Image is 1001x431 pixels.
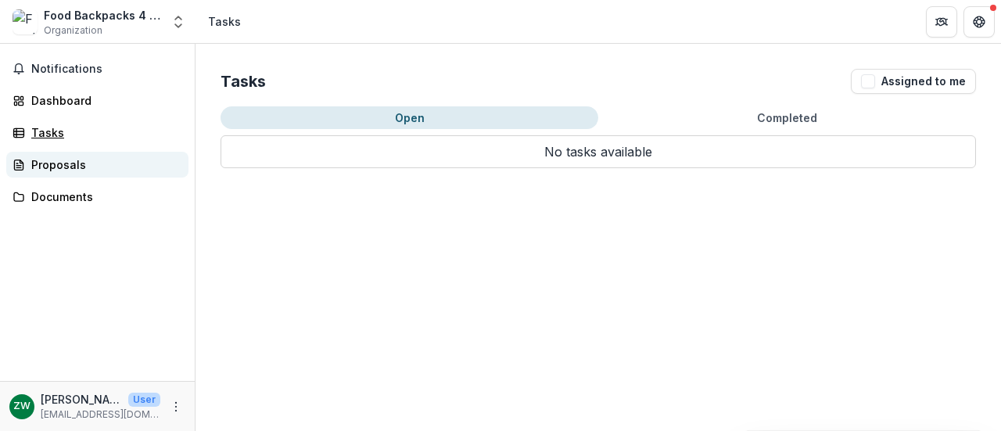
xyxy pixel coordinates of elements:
div: Dashboard [31,92,176,109]
nav: breadcrumb [202,10,247,33]
button: Open entity switcher [167,6,189,38]
h2: Tasks [221,72,266,91]
span: Organization [44,23,102,38]
a: Proposals [6,152,188,178]
p: No tasks available [221,135,976,168]
p: User [128,393,160,407]
button: Assigned to me [851,69,976,94]
button: More [167,397,185,416]
p: [EMAIL_ADDRESS][DOMAIN_NAME] [41,408,160,422]
button: Completed [598,106,976,129]
div: Documents [31,189,176,205]
div: Tasks [208,13,241,30]
button: Get Help [963,6,995,38]
div: Food Backpacks 4 Kids [44,7,161,23]
a: Documents [6,184,188,210]
button: Notifications [6,56,188,81]
p: [PERSON_NAME] [41,391,122,408]
a: Tasks [6,120,188,145]
img: Food Backpacks 4 Kids [13,9,38,34]
a: Dashboard [6,88,188,113]
button: Partners [926,6,957,38]
span: Notifications [31,63,182,76]
button: Open [221,106,598,129]
div: Tasks [31,124,176,141]
div: Zaida Woodworth [13,401,30,411]
div: Proposals [31,156,176,173]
